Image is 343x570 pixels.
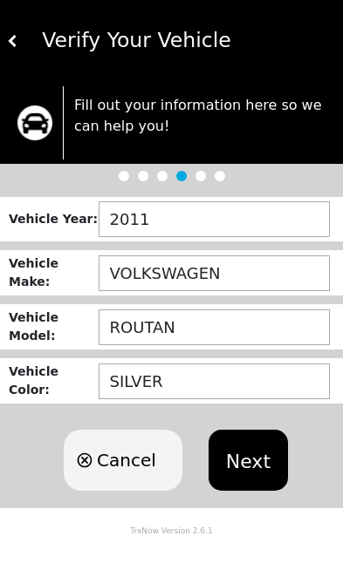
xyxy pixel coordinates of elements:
img: white carat left [7,35,19,47]
div: Vehicle Make : [9,254,99,291]
span: Cancel [97,447,156,473]
img: trx now logo [17,105,52,140]
button: Next [209,430,288,491]
input: Make [99,255,330,291]
input: Color [99,363,330,399]
div: Vehicle Color : [9,363,99,399]
div: Vehicle Year : [9,210,99,228]
input: Year [99,201,330,237]
div: Vehicle Model : [9,309,99,345]
div: Verify Your Vehicle [19,25,336,56]
input: Model [99,309,330,345]
p: Fill out your information here so we can help you! [74,95,326,137]
button: Cancel [64,430,182,491]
